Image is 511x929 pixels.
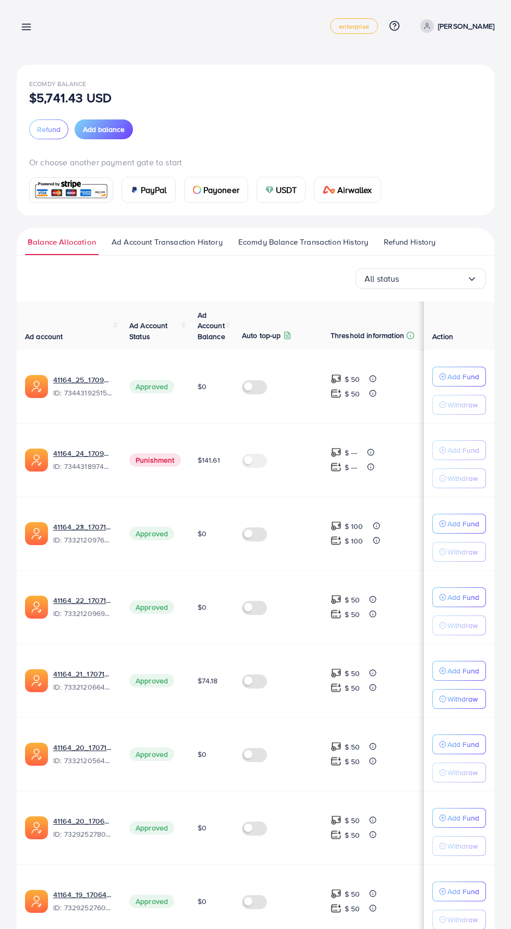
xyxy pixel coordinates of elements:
[364,271,399,287] span: All status
[432,661,486,681] button: Add Fund
[432,808,486,828] button: Add Fund
[447,693,478,705] p: Withdraw
[345,520,363,533] p: $ 100
[438,20,494,32] p: [PERSON_NAME]
[331,373,342,384] img: top-up amount
[447,913,478,926] p: Withdraw
[257,177,306,203] a: cardUSDT
[345,829,360,841] p: $ 50
[53,742,113,766] div: <span class='underline'>41164_20_1707142368069</span></br>7332120564271874049
[432,542,486,562] button: Withdraw
[198,310,225,342] span: Ad Account Balance
[238,236,368,248] span: Ecomdy Balance Transaction History
[53,742,113,753] a: 41164_20_1707142368069
[130,186,139,194] img: card
[53,535,113,545] span: ID: 7332120976240689154
[345,447,358,459] p: $ ---
[331,447,342,458] img: top-up amount
[198,455,220,465] span: $141.61
[337,184,372,196] span: Airwallex
[53,816,113,826] a: 41164_20_1706474683598
[345,902,360,915] p: $ 50
[25,743,48,766] img: ic-ads-acc.e4c84228.svg
[265,186,274,194] img: card
[432,689,486,709] button: Withdraw
[129,453,181,467] span: Punishment
[53,829,113,839] span: ID: 7329252780571557890
[29,119,68,139] button: Refund
[33,179,110,201] img: card
[112,236,223,248] span: Ad Account Transaction History
[25,522,48,545] img: ic-ads-acc.e4c84228.svg
[242,329,281,342] p: Auto top-up
[53,889,113,900] a: 41164_19_1706474666940
[432,616,486,635] button: Withdraw
[331,888,342,899] img: top-up amount
[53,461,113,472] span: ID: 7344318974215340033
[53,448,113,472] div: <span class='underline'>41164_24_1709982576916</span></br>7344318974215340033
[432,882,486,901] button: Add Fund
[447,885,479,898] p: Add Fund
[25,331,63,342] span: Ad account
[447,812,479,824] p: Add Fund
[53,448,113,459] a: 41164_24_1709982576916
[25,375,48,398] img: ic-ads-acc.e4c84228.svg
[203,184,239,196] span: Payoneer
[345,535,363,547] p: $ 100
[193,186,201,194] img: card
[129,821,174,835] span: Approved
[345,594,360,606] p: $ 50
[330,18,378,34] a: enterprise
[331,594,342,605] img: top-up amount
[53,522,113,546] div: <span class='underline'>41164_23_1707142475983</span></br>7332120976240689154
[198,749,206,759] span: $0
[25,816,48,839] img: ic-ads-acc.e4c84228.svg
[331,756,342,767] img: top-up amount
[331,535,342,546] img: top-up amount
[447,738,479,751] p: Add Fund
[53,595,113,619] div: <span class='underline'>41164_22_1707142456408</span></br>7332120969684811778
[53,682,113,692] span: ID: 7332120664427642882
[331,741,342,752] img: top-up amount
[129,380,174,393] span: Approved
[53,669,113,693] div: <span class='underline'>41164_21_1707142387585</span></br>7332120664427642882
[447,444,479,456] p: Add Fund
[129,747,174,761] span: Approved
[129,600,174,614] span: Approved
[184,177,248,203] a: cardPayoneer
[447,619,478,632] p: Withdraw
[432,367,486,387] button: Add Fund
[432,763,486,782] button: Withdraw
[432,514,486,534] button: Add Fund
[53,375,113,385] a: 41164_25_1709982599082
[53,755,113,766] span: ID: 7332120564271874049
[331,462,342,473] img: top-up amount
[198,381,206,392] span: $0
[53,669,113,679] a: 41164_21_1707142387585
[25,449,48,472] img: ic-ads-acc.e4c84228.svg
[141,184,167,196] span: PayPal
[29,91,112,104] p: $5,741.43 USD
[432,440,486,460] button: Add Fund
[331,388,342,399] img: top-up amount
[314,177,381,203] a: cardAirwallex
[198,602,206,612] span: $0
[198,675,218,686] span: $74.18
[345,888,360,900] p: $ 50
[53,388,113,398] span: ID: 7344319251534069762
[447,472,478,485] p: Withdraw
[432,468,486,488] button: Withdraw
[447,665,479,677] p: Add Fund
[447,399,478,411] p: Withdraw
[447,840,478,852] p: Withdraw
[331,521,342,532] img: top-up amount
[53,375,113,399] div: <span class='underline'>41164_25_1709982599082</span></br>7344319251534069762
[25,890,48,913] img: ic-ads-acc.e4c84228.svg
[432,836,486,856] button: Withdraw
[28,236,96,248] span: Balance Allocation
[121,177,176,203] a: cardPayPal
[345,373,360,385] p: $ 50
[331,329,404,342] p: Threshold information
[416,19,494,33] a: [PERSON_NAME]
[356,268,486,289] div: Search for option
